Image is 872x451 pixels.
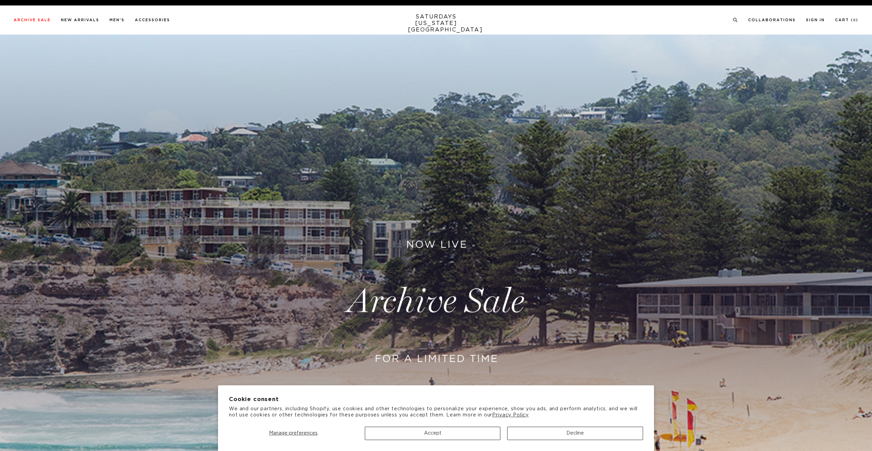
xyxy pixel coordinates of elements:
[135,18,170,22] a: Accessories
[229,406,643,418] p: We and our partners, including Shopify, use cookies and other technologies to personalize your ex...
[806,18,825,22] a: Sign In
[507,427,643,440] button: Decline
[229,396,643,403] h2: Cookie consent
[229,427,358,440] button: Manage preferences
[748,18,796,22] a: Collaborations
[110,18,125,22] a: Men's
[835,18,858,22] a: Cart (0)
[365,427,501,440] button: Accept
[408,14,464,33] a: SATURDAYS[US_STATE][GEOGRAPHIC_DATA]
[853,19,856,22] small: 0
[61,18,99,22] a: New Arrivals
[492,413,529,417] a: Privacy Policy
[14,18,51,22] a: Archive Sale
[269,431,318,436] span: Manage preferences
